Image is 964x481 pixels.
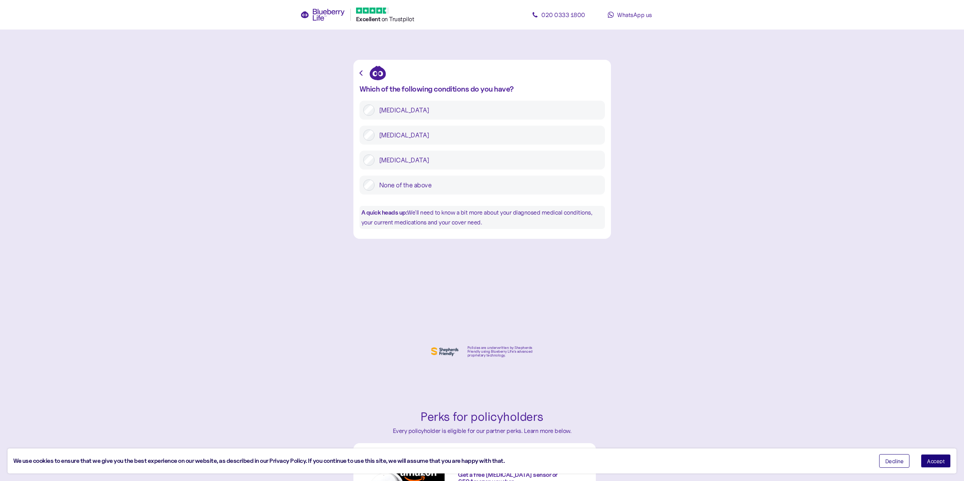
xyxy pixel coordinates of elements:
[885,458,904,464] span: Decline
[430,346,460,358] img: Shephers Friendly
[359,206,605,229] div: We'll need to know a bit more about your diagnosed medical conditions, your current medications a...
[357,408,607,427] div: Perks for policyholders
[375,104,601,116] label: [MEDICAL_DATA]
[467,346,535,357] div: Policies are underwritten by Shepherds Friendly using Blueberry Life’s advanced proprietary techn...
[927,458,945,464] span: Accept
[525,7,593,22] a: 020 0333 1800
[381,15,414,23] span: on Trustpilot
[375,129,601,141] label: [MEDICAL_DATA]
[375,154,601,166] label: [MEDICAL_DATA]
[596,7,664,22] a: WhatsApp us
[357,426,607,436] div: Every policyholder is eligible for our partner perks. Learn more below.
[921,454,951,468] button: Accept cookies
[541,11,585,19] span: 020 0333 1800
[361,209,408,216] b: A quick heads up:
[617,11,652,19] span: WhatsApp us
[13,456,868,466] div: We use cookies to ensure that we give you the best experience on our website, as described in our...
[359,85,605,93] div: Which of the following conditions do you have?
[356,16,381,23] span: Excellent ️
[879,454,910,468] button: Decline cookies
[375,179,601,191] label: None of the above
